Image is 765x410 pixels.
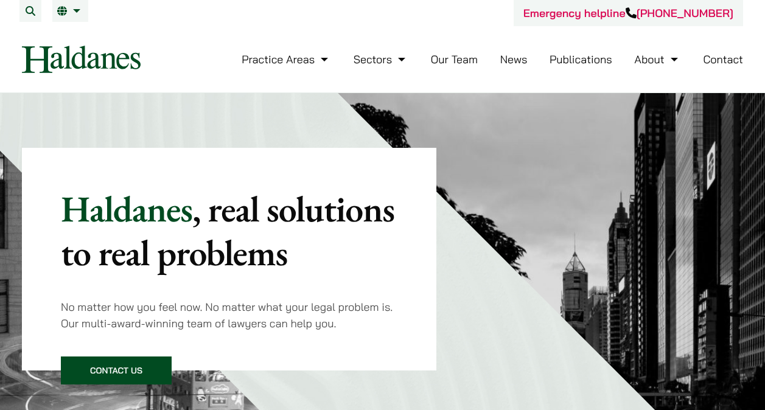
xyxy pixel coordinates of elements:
a: EN [57,6,83,16]
a: News [500,52,528,66]
a: Emergency helpline[PHONE_NUMBER] [523,6,733,20]
a: Contact Us [61,356,172,384]
a: Publications [550,52,612,66]
mark: , real solutions to real problems [61,185,394,276]
p: Haldanes [61,187,397,274]
p: No matter how you feel now. No matter what your legal problem is. Our multi-award-winning team of... [61,299,397,332]
a: Our Team [431,52,478,66]
a: Contact [703,52,743,66]
a: Practice Areas [242,52,331,66]
a: Sectors [354,52,408,66]
a: About [634,52,680,66]
img: Logo of Haldanes [22,46,141,73]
